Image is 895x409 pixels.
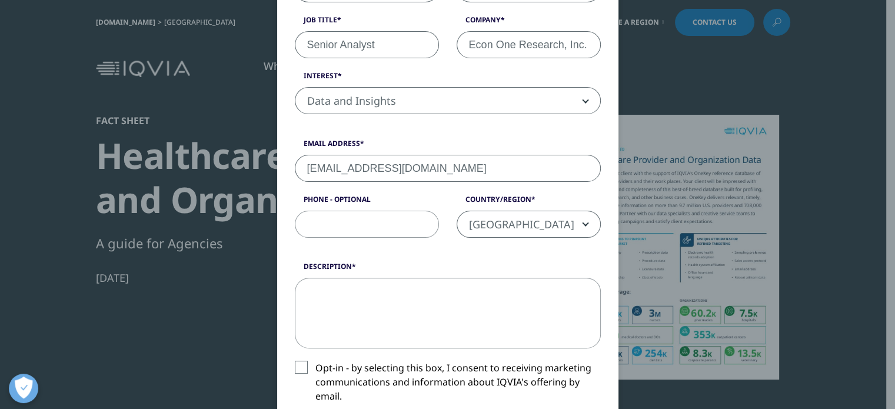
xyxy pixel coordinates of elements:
label: Company [457,15,601,31]
span: Data and Insights [295,88,600,115]
span: United States [457,211,601,238]
label: Phone - Optional [295,194,439,211]
span: United States [457,211,600,238]
button: Open Preferences [9,374,38,403]
label: Interest [295,71,601,87]
label: Job Title [295,15,439,31]
label: Description [295,261,601,278]
label: Country/Region [457,194,601,211]
span: Data and Insights [295,87,601,114]
label: Email Address [295,138,601,155]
